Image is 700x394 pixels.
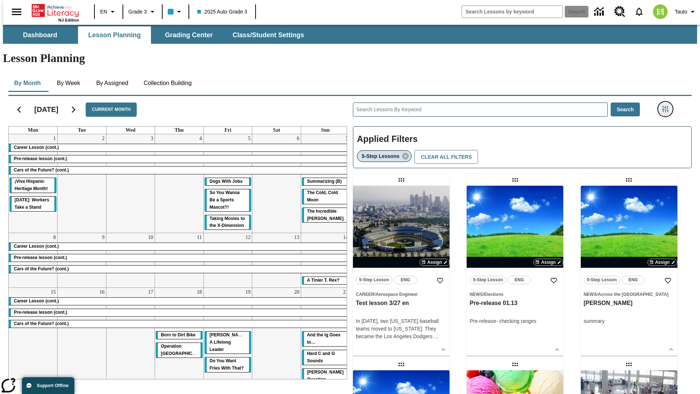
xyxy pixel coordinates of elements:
a: September 12, 2025 [244,233,252,242]
div: Pre-release lesson (cont.) [9,309,350,316]
button: Current Month [86,103,137,117]
button: Support Offline [22,377,74,394]
span: Topic: News/Across the US [584,290,674,298]
a: September 18, 2025 [195,288,203,297]
a: September 19, 2025 [244,288,252,297]
span: News [584,292,597,297]
button: Class/Student Settings [227,26,310,44]
button: Dashboard [4,26,77,44]
div: Draggable lesson: Test regular lesson [509,359,521,370]
div: Applied Filters [353,126,692,169]
span: / [597,292,598,297]
div: Draggable lesson: Ready step order [396,359,407,370]
button: Add to Favorites [661,274,674,287]
td: September 11, 2025 [155,233,204,288]
span: NJ Edition [58,18,79,22]
span: Dashboard [23,31,57,39]
span: Hard C and G Sounds [307,351,335,363]
button: 5-Step Lesson [584,276,620,284]
span: Cars of the Future? (cont.) [14,167,69,173]
span: Across the [GEOGRAPHIC_DATA] [598,292,669,297]
div: Pre-release- checking ranges [470,317,560,325]
button: ENG [394,276,417,284]
span: News [470,292,483,297]
span: Grade 3 [128,8,147,16]
button: Add to Favorites [547,274,560,287]
a: September 4, 2025 [198,134,203,143]
a: September 2, 2025 [101,134,106,143]
span: 5-Step Lesson [359,276,389,284]
td: September 4, 2025 [155,134,204,233]
button: 5-Step Lesson [356,276,392,284]
div: ¡Viva Hispanic Heritage Month! [9,178,57,193]
button: Clear All Filters [415,150,478,164]
td: September 3, 2025 [106,134,155,233]
span: / [374,292,376,297]
button: Show Details [552,344,563,355]
a: September 8, 2025 [52,233,57,242]
div: Summarizing (B) [302,178,349,185]
span: A Tinier T. Rex? [307,278,339,283]
span: Summarizing (B) [307,179,342,184]
span: Born to Dirt Bike [161,332,195,337]
td: September 2, 2025 [58,134,106,233]
h1: Lesson Planning [3,51,697,65]
span: The Cold, Cold Moon [307,190,338,202]
div: Remove 5-Step Lessons filter selected item [357,150,412,162]
a: Monday [27,127,40,134]
td: September 5, 2025 [203,134,252,233]
span: The Incredible Kellee Edwards [307,209,344,221]
a: September 6, 2025 [295,134,301,143]
div: Cars of the Future? (cont.) [9,320,350,328]
td: September 13, 2025 [252,233,301,288]
span: Assign [655,259,670,266]
div: A Tinier T. Rex? [302,277,349,284]
div: Draggable lesson: olga inkwell [623,174,635,186]
a: Notifications [630,2,649,21]
span: Pre-release lesson (cont.) [14,255,67,260]
div: Hard C and G Sounds [302,350,349,365]
button: Search [611,103,640,117]
span: Career [356,292,374,297]
button: Grade: Grade 3, Select a grade [125,5,160,18]
div: Cars of the Future? (cont.) [9,266,350,273]
div: Taking Movies to the X-Dimension [205,215,252,230]
button: Lesson Planning [78,26,151,44]
a: September 7, 2025 [344,134,350,143]
a: September 9, 2025 [101,233,106,242]
div: Pre-release lesson (cont.) [9,254,350,262]
span: Joplin's Question [307,370,344,382]
div: Career Lesson (cont.) [9,144,350,151]
span: ENG [514,276,524,284]
div: In [DATE], two [US_STATE] baseball teams moved to [US_STATE]. They became the Los Angeles Dodgers [356,317,447,340]
span: Grading Center [165,31,213,39]
div: SubNavbar [3,26,311,44]
td: September 6, 2025 [252,134,301,233]
div: Pre-release lesson (cont.) [9,155,350,163]
div: So You Wanna Be a Sports Mascot?! [205,189,252,211]
h3: Test lesson 3/27 en [356,300,447,307]
span: 5-Step Lesson [587,276,617,284]
div: Dogs With Jobs [205,178,252,185]
span: … [434,333,439,339]
div: lesson details [581,186,677,356]
span: Topic: Career/Aerospace Engineer [356,290,447,298]
span: Lesson Planning [88,31,141,39]
span: Dianne Feinstein: A Lifelong Leader [210,332,248,352]
div: And the Ig Goes to… [302,332,349,346]
button: By Assigned [90,74,134,92]
td: September 10, 2025 [106,233,155,288]
td: September 1, 2025 [9,134,58,233]
div: summary [584,317,674,325]
button: Assign Choose Dates [420,259,450,266]
h3: Pre-release 01.13 [470,300,560,307]
button: Assign Choose Dates [533,259,563,266]
input: search field [462,6,563,18]
span: Assign [427,259,442,266]
h2: [DATE] [34,105,58,114]
a: Tuesday [76,127,87,134]
span: Tauto [675,8,687,16]
a: September 13, 2025 [293,233,301,242]
a: September 16, 2025 [98,288,106,297]
div: lesson details [353,186,450,356]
